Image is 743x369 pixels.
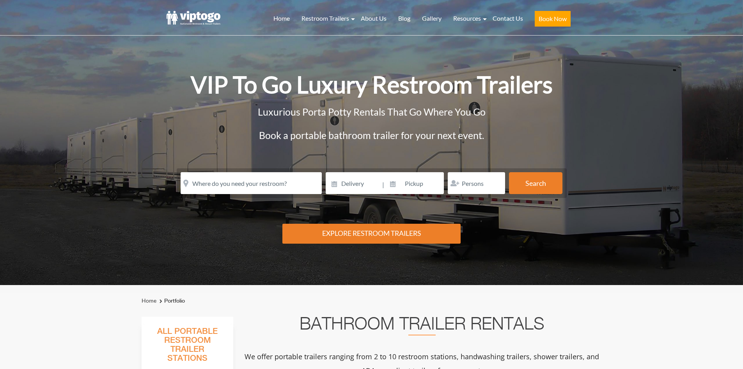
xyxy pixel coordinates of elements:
[382,172,384,197] span: |
[258,106,486,118] span: Luxurious Porta Potty Rentals That Go Where You Go
[392,10,416,27] a: Blog
[158,296,185,306] li: Portfolio
[259,129,484,141] span: Book a portable bathroom trailer for your next event.
[535,11,571,27] button: Book Now
[296,10,355,27] a: Restroom Trailers
[181,172,322,194] input: Where do you need your restroom?
[268,10,296,27] a: Home
[385,172,444,194] input: Pickup
[487,10,529,27] a: Contact Us
[416,10,447,27] a: Gallery
[282,224,461,244] div: Explore Restroom Trailers
[509,172,562,194] button: Search
[447,10,487,27] a: Resources
[448,172,505,194] input: Persons
[355,10,392,27] a: About Us
[529,10,576,31] a: Book Now
[244,317,600,335] h2: Bathroom Trailer Rentals
[191,70,553,98] span: VIP To Go Luxury Restroom Trailers
[142,297,156,304] a: Home
[326,172,381,194] input: Delivery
